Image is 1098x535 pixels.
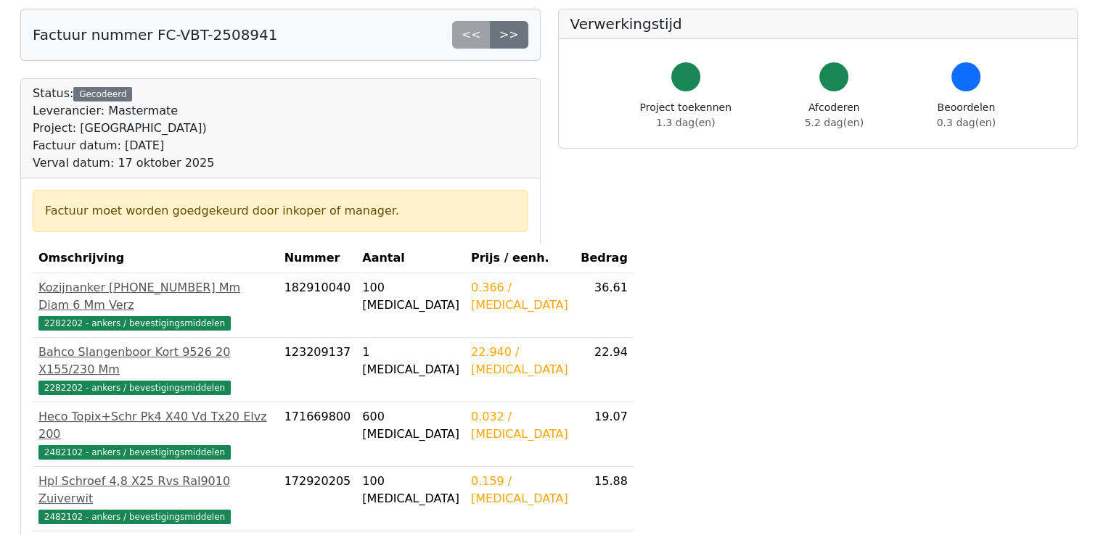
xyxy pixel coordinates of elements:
span: 2482102 - ankers / bevestigingsmiddelen [38,445,231,460]
span: 2482102 - ankers / bevestigingsmiddelen [38,510,231,524]
div: 100 [MEDICAL_DATA] [362,279,459,314]
div: Verval datum: 17 oktober 2025 [33,154,214,172]
td: 182910040 [279,273,357,338]
div: 0.366 / [MEDICAL_DATA] [471,279,568,314]
th: Aantal [356,244,465,273]
h5: Factuur nummer FC-VBT-2508941 [33,26,277,43]
div: Hpl Schroef 4,8 X25 Rvs Ral9010 Zuiverwit [38,473,273,507]
td: 15.88 [574,467,634,531]
a: Heco Topix+Schr Pk4 X40 Vd Tx20 Elvz 2002482102 - ankers / bevestigingsmiddelen [38,408,273,460]
td: 171669800 [279,402,357,467]
div: Beoordelen [937,100,996,130]
div: 600 [MEDICAL_DATA] [362,408,459,443]
a: Hpl Schroef 4,8 X25 Rvs Ral9010 Zuiverwit2482102 - ankers / bevestigingsmiddelen [38,473,273,525]
div: 1 [MEDICAL_DATA] [362,344,459,378]
span: 0.3 dag(en) [937,117,996,128]
td: 172920205 [279,467,357,531]
a: >> [490,21,528,49]
div: 22.940 / [MEDICAL_DATA] [471,344,568,378]
div: 0.032 / [MEDICAL_DATA] [471,408,568,443]
div: Project: [GEOGRAPHIC_DATA]) [33,120,214,137]
span: 5.2 dag(en) [805,117,864,128]
a: Bahco Slangenboor Kort 9526 20 X155/230 Mm2282202 - ankers / bevestigingsmiddelen [38,344,273,396]
div: Factuur moet worden goedgekeurd door inkoper of manager. [45,202,516,220]
span: 2282202 - ankers / bevestigingsmiddelen [38,316,231,331]
span: 1.3 dag(en) [656,117,715,128]
td: 22.94 [574,338,634,402]
div: Status: [33,85,214,172]
th: Bedrag [574,244,634,273]
h5: Verwerkingstijd [570,15,1066,33]
div: Heco Topix+Schr Pk4 X40 Vd Tx20 Elvz 200 [38,408,273,443]
div: Project toekennen [640,100,732,130]
td: 36.61 [574,273,634,338]
th: Prijs / eenh. [465,244,574,273]
div: Afcoderen [805,100,864,130]
a: Kozijnanker [PHONE_NUMBER] Mm Diam 6 Mm Verz2282202 - ankers / bevestigingsmiddelen [38,279,273,331]
div: Gecodeerd [73,87,132,101]
th: Omschrijving [33,244,279,273]
div: Factuur datum: [DATE] [33,137,214,154]
span: 2282202 - ankers / bevestigingsmiddelen [38,381,231,395]
div: Leverancier: Mastermate [33,102,214,120]
div: Kozijnanker [PHONE_NUMBER] Mm Diam 6 Mm Verz [38,279,273,314]
td: 19.07 [574,402,634,467]
div: 100 [MEDICAL_DATA] [362,473,459,507]
div: 0.159 / [MEDICAL_DATA] [471,473,568,507]
div: Bahco Slangenboor Kort 9526 20 X155/230 Mm [38,344,273,378]
td: 123209137 [279,338,357,402]
th: Nummer [279,244,357,273]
